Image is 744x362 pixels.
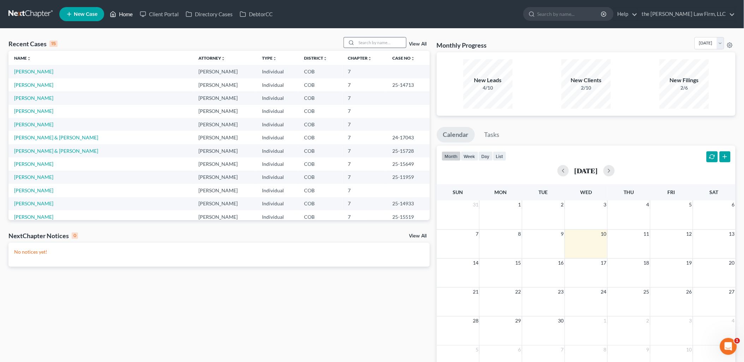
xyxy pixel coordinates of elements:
[14,68,53,74] a: [PERSON_NAME]
[686,345,693,354] span: 10
[668,189,675,195] span: Fri
[14,148,98,154] a: [PERSON_NAME] & [PERSON_NAME]
[686,259,693,267] span: 19
[342,65,387,78] td: 7
[342,144,387,157] td: 7
[257,157,299,170] td: Individual
[34,9,85,16] p: Active in the last 15m
[475,230,479,238] span: 7
[539,189,548,195] span: Tue
[734,338,740,344] span: 1
[5,3,18,16] button: go back
[111,3,124,16] button: Home
[257,118,299,131] td: Individual
[387,171,429,184] td: 25-11959
[472,259,479,267] span: 14
[614,8,638,20] a: Help
[257,65,299,78] td: Individual
[728,288,736,296] span: 27
[257,91,299,104] td: Individual
[193,91,257,104] td: [PERSON_NAME]
[14,55,31,61] a: Nameunfold_more
[14,248,424,255] p: No notices yet!
[624,189,634,195] span: Thu
[257,197,299,210] td: Individual
[472,200,479,209] span: 31
[193,144,257,157] td: [PERSON_NAME]
[600,230,607,238] span: 10
[298,210,342,223] td: COB
[257,184,299,197] td: Individual
[472,316,479,325] span: 28
[515,316,522,325] span: 29
[257,144,299,157] td: Individual
[298,144,342,157] td: COB
[74,12,97,17] span: New Case
[193,171,257,184] td: [PERSON_NAME]
[304,55,327,61] a: Districtunfold_more
[14,174,53,180] a: [PERSON_NAME]
[34,231,39,237] button: Upload attachment
[603,345,607,354] span: 8
[442,151,461,161] button: month
[603,316,607,325] span: 1
[646,200,650,209] span: 4
[686,230,693,238] span: 12
[600,288,607,296] span: 24
[686,288,693,296] span: 26
[646,316,650,325] span: 2
[493,151,506,161] button: list
[257,131,299,144] td: Individual
[387,131,429,144] td: 24-17043
[537,7,602,20] input: Search by name...
[409,42,427,47] a: View All
[560,230,565,238] span: 9
[643,230,650,238] span: 11
[387,197,429,210] td: 25-14933
[6,55,116,129] div: 🚨ATTN: [GEOGRAPHIC_DATA] of [US_STATE]The court has added a new Credit Counseling Field that we n...
[558,259,565,267] span: 16
[257,171,299,184] td: Individual
[193,118,257,131] td: [PERSON_NAME]
[262,55,277,61] a: Typeunfold_more
[342,157,387,170] td: 7
[193,65,257,78] td: [PERSON_NAME]
[720,338,737,355] iframe: Intercom live chat
[518,345,522,354] span: 6
[342,171,387,184] td: 7
[198,55,225,61] a: Attorneyunfold_more
[342,91,387,104] td: 7
[193,131,257,144] td: [PERSON_NAME]
[298,157,342,170] td: COB
[11,131,70,135] div: [PERSON_NAME] • 23h ago
[6,55,136,145] div: Katie says…
[518,200,522,209] span: 1
[392,55,415,61] a: Case Nounfold_more
[182,8,236,20] a: Directory Cases
[472,288,479,296] span: 21
[193,184,257,197] td: [PERSON_NAME]
[689,316,693,325] span: 3
[342,118,387,131] td: 7
[20,4,31,15] img: Profile image for Katie
[463,84,513,91] div: 4/10
[298,171,342,184] td: COB
[342,78,387,91] td: 7
[558,316,565,325] span: 30
[257,78,299,91] td: Individual
[643,259,650,267] span: 18
[298,184,342,197] td: COB
[515,288,522,296] span: 22
[193,197,257,210] td: [PERSON_NAME]
[387,78,429,91] td: 25-14713
[560,345,565,354] span: 7
[221,56,225,61] i: unfold_more
[14,214,53,220] a: [PERSON_NAME]
[121,228,132,240] button: Send a message…
[409,234,427,239] a: View All
[22,231,28,237] button: Gif picker
[323,56,327,61] i: unfold_more
[387,144,429,157] td: 25-15728
[136,8,182,20] a: Client Portal
[411,56,415,61] i: unfold_more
